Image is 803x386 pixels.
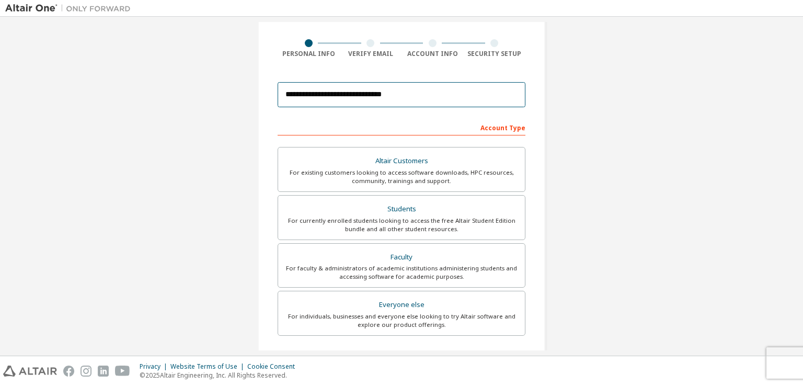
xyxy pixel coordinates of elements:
div: Website Terms of Use [170,362,247,371]
img: instagram.svg [81,366,91,377]
div: Account Type [278,119,525,135]
div: Verify Email [340,50,402,58]
div: For existing customers looking to access software downloads, HPC resources, community, trainings ... [284,168,519,185]
img: Altair One [5,3,136,14]
div: For individuals, businesses and everyone else looking to try Altair software and explore our prod... [284,312,519,329]
div: For faculty & administrators of academic institutions administering students and accessing softwa... [284,264,519,281]
div: Altair Customers [284,154,519,168]
img: altair_logo.svg [3,366,57,377]
img: youtube.svg [115,366,130,377]
img: facebook.svg [63,366,74,377]
img: linkedin.svg [98,366,109,377]
div: Everyone else [284,298,519,312]
p: © 2025 Altair Engineering, Inc. All Rights Reserved. [140,371,301,380]
div: Account Info [401,50,464,58]
div: Privacy [140,362,170,371]
div: Cookie Consent [247,362,301,371]
div: Personal Info [278,50,340,58]
div: For currently enrolled students looking to access the free Altair Student Edition bundle and all ... [284,217,519,233]
div: Students [284,202,519,217]
div: Faculty [284,250,519,265]
div: Security Setup [464,50,526,58]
